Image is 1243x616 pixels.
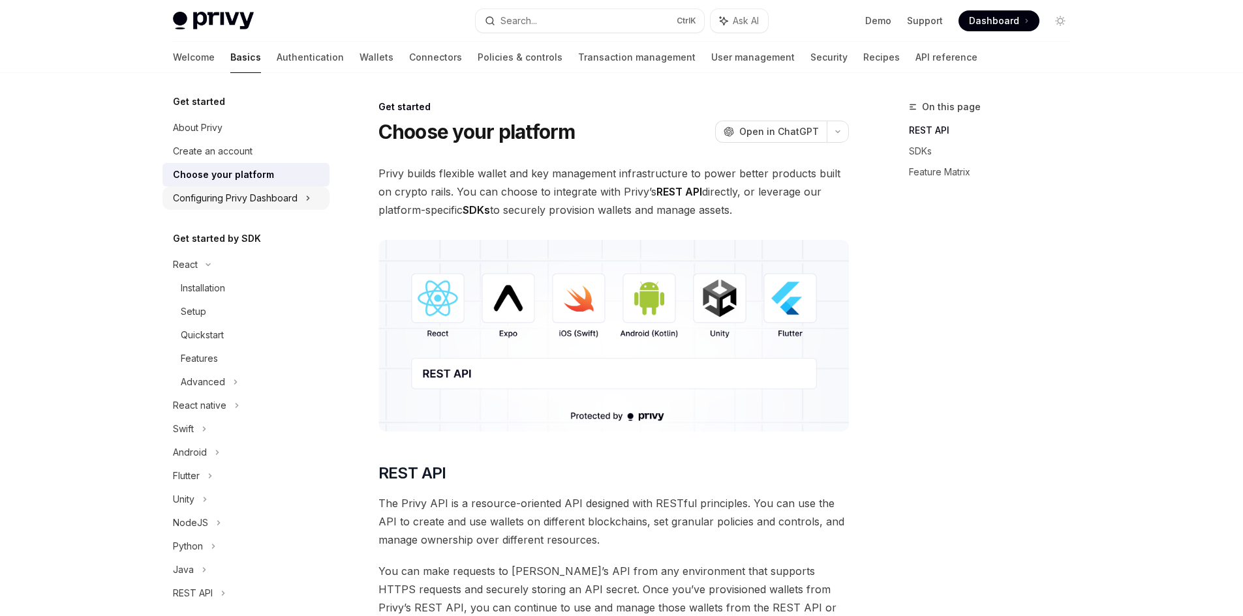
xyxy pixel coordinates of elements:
[711,9,768,33] button: Ask AI
[909,141,1081,162] a: SDKs
[173,491,194,507] div: Unity
[181,351,218,366] div: Features
[733,14,759,27] span: Ask AI
[277,42,344,73] a: Authentication
[909,162,1081,183] a: Feature Matrix
[173,167,274,183] div: Choose your platform
[711,42,795,73] a: User management
[173,120,223,136] div: About Privy
[959,10,1039,31] a: Dashboard
[863,42,900,73] a: Recipes
[173,445,207,460] div: Android
[463,203,490,216] strong: SDKs
[378,120,575,143] h1: Choose your platform
[578,42,696,73] a: Transaction management
[378,240,849,432] img: images/Platform2.png
[409,42,462,73] a: Connectors
[656,185,702,198] strong: REST API
[810,42,848,73] a: Security
[173,42,215,73] a: Welcome
[173,143,253,159] div: Create an account
[907,14,943,27] a: Support
[969,14,1019,27] span: Dashboard
[478,42,562,73] a: Policies & controls
[173,398,226,413] div: React native
[162,300,330,323] a: Setup
[173,585,213,601] div: REST API
[715,121,827,143] button: Open in ChatGPT
[173,538,203,554] div: Python
[909,120,1081,141] a: REST API
[181,304,206,319] div: Setup
[865,14,891,27] a: Demo
[162,139,330,163] a: Create an account
[360,42,393,73] a: Wallets
[677,16,696,26] span: Ctrl K
[173,562,194,578] div: Java
[230,42,261,73] a: Basics
[173,12,254,30] img: light logo
[173,257,198,272] div: React
[181,280,225,296] div: Installation
[378,100,849,113] div: Get started
[378,494,849,549] span: The Privy API is a resource-oriented API designed with RESTful principles. You can use the API to...
[476,9,704,33] button: Search...CtrlK
[922,99,981,115] span: On this page
[739,125,819,138] span: Open in ChatGPT
[181,374,225,390] div: Advanced
[173,515,208,531] div: NodeJS
[173,468,200,484] div: Flutter
[181,327,224,343] div: Quickstart
[173,231,261,246] h5: Get started by SDK
[162,116,330,139] a: About Privy
[173,190,298,206] div: Configuring Privy Dashboard
[162,347,330,370] a: Features
[162,163,330,186] a: Choose your platform
[162,276,330,300] a: Installation
[378,164,849,219] span: Privy builds flexible wallet and key management infrastructure to power better products built on ...
[173,421,194,437] div: Swift
[915,42,977,73] a: API reference
[500,13,537,29] div: Search...
[378,463,446,484] span: REST API
[173,94,225,110] h5: Get started
[1050,10,1071,31] button: Toggle dark mode
[162,323,330,347] a: Quickstart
